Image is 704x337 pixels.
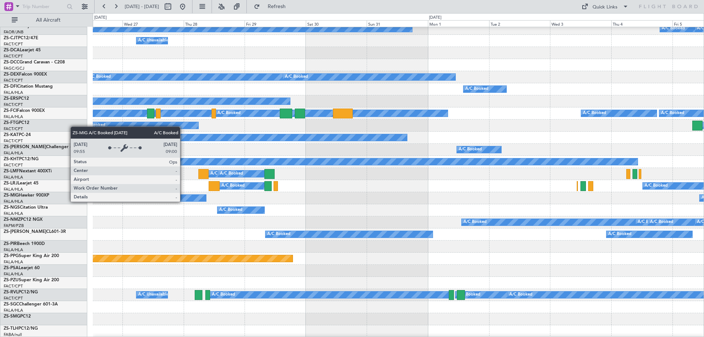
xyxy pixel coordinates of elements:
div: A/C Booked [457,289,480,300]
span: ZS-PPG [4,254,19,258]
div: [DATE] [429,15,441,21]
a: ZS-KHTPC12/NG [4,157,38,161]
span: [DATE] - [DATE] [125,3,159,10]
div: A/C Booked [463,217,487,228]
a: ZS-CJTPC12/47E [4,36,38,40]
div: A/C Unavailable [138,289,169,300]
a: ZS-KATPC-24 [4,133,31,137]
a: FALA/HLA [4,271,23,277]
a: FACT/CPT [4,296,23,301]
a: ZS-DCCGrand Caravan - C208 [4,60,65,65]
a: FACT/CPT [4,138,23,144]
div: A/C Booked [509,289,532,300]
a: ZS-[PERSON_NAME]CL601-3R [4,230,66,234]
span: All Aircraft [19,18,77,23]
a: ZS-DFICitation Mustang [4,84,53,89]
div: A/C Booked [82,120,105,131]
button: All Aircraft [8,14,80,26]
span: ZS-[PERSON_NAME] [4,230,46,234]
a: ZS-PZUSuper King Air 200 [4,278,59,282]
div: A/C Booked [219,205,242,216]
a: ZS-PIRBeech 1900D [4,242,45,246]
a: ZS-[PERSON_NAME]Challenger 604 [4,145,78,149]
div: A/C Unavailable [138,35,169,46]
a: ZS-NGSCitation Ultra [4,205,48,210]
span: ZS-NGS [4,205,20,210]
span: ZS-SGC [4,302,19,307]
a: FALA/HLA [4,90,23,95]
span: ZS-DEX [4,72,19,77]
a: FACT/CPT [4,41,23,47]
a: ZS-LMFNextant 400XTi [4,169,52,173]
div: A/C Booked [267,229,290,240]
a: FALA/HLA [4,211,23,216]
span: ZS-FTG [4,121,19,125]
a: ZS-ERSPC12 [4,96,29,101]
div: Sat 30 [306,20,367,27]
div: A/C Booked [465,84,488,95]
span: ZS-DCC [4,60,19,65]
span: ZS-PZU [4,278,19,282]
a: ZS-DEXFalcon 900EX [4,72,47,77]
div: A/C Booked [212,289,235,300]
a: FALA/HLA [4,114,23,120]
a: ZS-NMZPC12 NGX [4,217,43,222]
a: ZS-FTGPC12 [4,121,29,125]
span: ZS-SMG [4,314,20,319]
span: ZS-PSA [4,266,19,270]
a: FACT/CPT [4,78,23,83]
span: Refresh [261,4,292,9]
div: Tue 2 [489,20,550,27]
a: ZS-FCIFalcon 900EX [4,109,45,113]
a: ZS-SGCChallenger 601-3A [4,302,58,307]
a: FAOR/JNB [4,29,23,35]
span: ZS-CJT [4,36,18,40]
a: FALA/HLA [4,199,23,204]
div: A/C Booked [221,180,245,191]
div: A/C Booked [150,193,173,204]
a: ZS-PSALearjet 60 [4,266,40,270]
span: ZS-MIG [4,193,19,198]
span: ZS-LMF [4,169,19,173]
a: FALA/HLA [4,175,23,180]
a: FALA/HLA [4,308,23,313]
a: FAPM/PZB [4,223,24,228]
span: ZS-FCI [4,109,17,113]
input: Trip Number [22,1,65,12]
span: ZS-NMZ [4,217,21,222]
a: FALA/HLA [4,187,23,192]
div: A/C Booked [217,108,241,119]
div: Mon 1 [428,20,489,27]
span: ZS-[PERSON_NAME] [4,145,46,149]
div: A/C Booked [220,168,243,179]
a: FALA/HLA [4,150,23,156]
span: ZS-DFI [4,84,17,89]
div: Wed 27 [122,20,184,27]
div: Thu 28 [184,20,245,27]
a: ZS-MIGHawker 900XP [4,193,49,198]
div: A/C Booked [583,108,606,119]
div: Thu 4 [611,20,672,27]
a: ZS-LRJLearjet 45 [4,181,38,186]
div: A/C Booked [210,168,234,179]
a: FALA/HLA [4,247,23,253]
span: ZS-KAT [4,133,19,137]
a: FACT/CPT [4,102,23,107]
div: A/C Booked [285,72,308,83]
button: Refresh [250,1,294,12]
a: FACT/CPT [4,162,23,168]
span: ZS-TLH [4,326,18,331]
a: FACT/CPT [4,283,23,289]
a: FACT/CPT [4,54,23,59]
a: ZS-DCALearjet 45 [4,48,41,52]
a: ZS-PPGSuper King Air 200 [4,254,59,258]
a: FACT/CPT [4,126,23,132]
a: ZS-RVLPC12/NG [4,290,38,294]
span: ZS-PIR [4,242,17,246]
div: Wed 3 [550,20,611,27]
div: A/C Booked [88,72,111,83]
span: ZS-RVL [4,290,18,294]
div: A/C Booked [661,108,684,119]
div: Quick Links [593,4,617,11]
div: [DATE] [94,15,107,21]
